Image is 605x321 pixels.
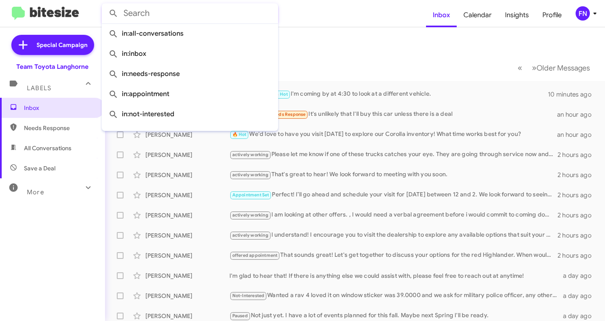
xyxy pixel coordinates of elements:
div: [PERSON_NAME] [145,312,229,320]
span: Needs Response [270,112,306,117]
div: [PERSON_NAME] [145,151,229,159]
div: FN [576,6,590,21]
span: Paused [232,313,248,318]
span: in:all-conversations [108,23,271,44]
a: Profile [536,3,568,27]
div: 2 hours ago [558,171,598,179]
span: Needs Response [24,124,95,132]
span: Inbox [24,104,95,112]
div: We'd love to have you visit [DATE] to explore our Corolla inventory! What time works best for you? [229,130,557,139]
span: in:appointment [108,84,271,104]
div: [PERSON_NAME] [145,251,229,260]
div: I'm glad to hear that! If there is anything else we could assist with, please feel free to reach ... [229,271,562,280]
a: Insights [498,3,536,27]
div: 10 minutes ago [548,90,598,99]
span: » [532,63,537,73]
button: Previous [513,59,527,76]
div: [PERSON_NAME] [145,271,229,280]
div: I'm coming by at 4:30 to look at a different vehicle. [229,89,548,99]
div: 2 hours ago [558,231,598,240]
div: a day ago [562,292,598,300]
span: « [518,63,522,73]
span: Appointment Set [232,192,269,198]
div: That's great to hear! We look forward to meeting with you soon. [229,170,558,180]
span: All Conversations [24,144,71,152]
div: It's unlikely that I'll buy this car unless there is a deal [229,110,557,119]
span: Special Campaign [37,41,87,49]
a: Calendar [457,3,498,27]
button: Next [527,59,595,76]
div: [PERSON_NAME] [145,211,229,219]
span: offered appointment [232,253,278,258]
div: 2 hours ago [558,251,598,260]
span: actively working [232,232,268,238]
span: actively working [232,212,268,218]
div: That sounds great! Let's get together to discuss your options for the red Highlander. When would ... [229,251,558,260]
div: Team Toyota Langhorne [16,63,89,71]
span: Older Messages [537,63,590,73]
a: Special Campaign [11,35,94,55]
span: in:sold-verified [108,124,271,144]
span: in:not-interested [108,104,271,124]
div: Not just yet. I have a lot of events planned for this fall. Maybe next Spring I'll be ready. [229,311,562,321]
input: Search [102,3,278,23]
span: in:needs-response [108,64,271,84]
div: Wanted a rav 4 loved it on window sticker was 39.0000 and we ask for military police officer, any... [229,291,562,300]
span: Not-Interested [232,293,265,298]
nav: Page navigation example [513,59,595,76]
div: [PERSON_NAME] [145,292,229,300]
span: Labels [27,84,51,92]
span: in:inbox [108,44,271,64]
div: Perfect! I’ll go ahead and schedule your visit for [DATE] between 12 and 2. We look forward to se... [229,190,558,200]
div: [PERSON_NAME] [145,191,229,199]
div: an hour ago [557,110,598,119]
span: 🔥 Hot [232,132,247,137]
div: [PERSON_NAME] [145,130,229,139]
span: actively working [232,172,268,177]
div: an hour ago [557,130,598,139]
a: Inbox [426,3,457,27]
div: a day ago [562,271,598,280]
div: I am looking at other offers. , I would need a verbal agreement before i would commit to coming d... [229,210,558,220]
div: [PERSON_NAME] [145,231,229,240]
div: 2 hours ago [558,191,598,199]
div: [PERSON_NAME] [145,171,229,179]
span: 🔥 Hot [274,91,288,97]
div: 2 hours ago [558,211,598,219]
div: a day ago [562,312,598,320]
button: FN [568,6,596,21]
span: Save a Deal [24,164,55,172]
div: Please let me know if one of these trucks catches your eye. They are going through service now an... [229,150,558,159]
div: 2 hours ago [558,151,598,159]
span: More [27,188,44,196]
div: I understand! I encourage you to visit the dealership to explore any available options that suit ... [229,230,558,240]
span: actively working [232,152,268,157]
